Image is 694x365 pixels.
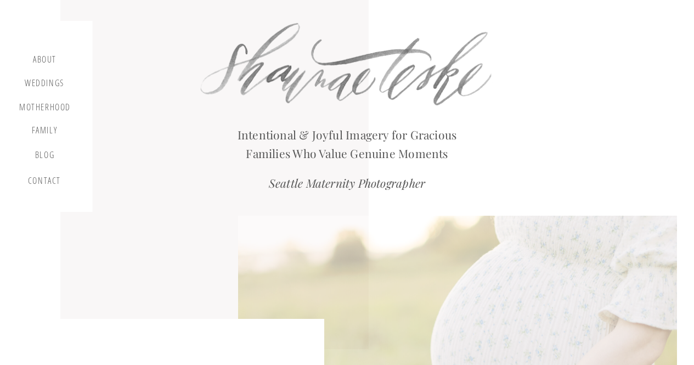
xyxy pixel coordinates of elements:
a: motherhood [19,102,71,114]
a: blog [29,150,61,165]
a: Weddings [24,78,65,92]
a: about [29,54,61,68]
a: contact [26,176,63,190]
h2: Intentional & Joyful Imagery for Gracious Families Who Value Genuine Moments [225,126,469,158]
a: Family [24,125,65,139]
i: Seattle Maternity Photographer [269,175,425,190]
